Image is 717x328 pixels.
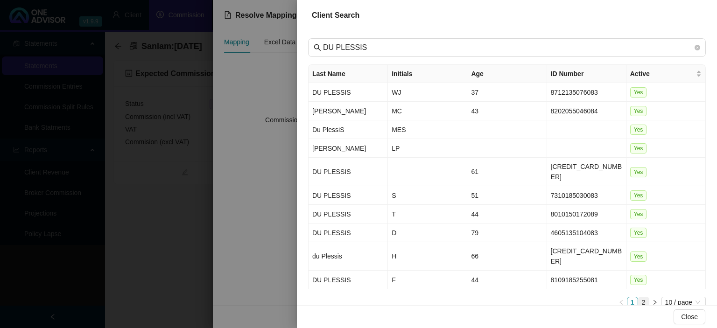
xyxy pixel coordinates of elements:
[547,83,626,102] td: 8712135076083
[471,192,478,199] span: 51
[665,297,702,307] span: 10 / page
[627,297,638,308] li: 1
[639,297,649,307] a: 2
[312,11,359,19] span: Client Search
[630,275,647,285] span: Yes
[309,139,388,158] td: [PERSON_NAME]
[471,210,478,218] span: 44
[630,69,694,79] span: Active
[471,168,478,175] span: 61
[467,65,547,83] th: Age
[388,102,467,120] td: MC
[630,251,647,262] span: Yes
[309,186,388,205] td: DU PLESSIS
[309,65,388,83] th: Last Name
[323,42,693,53] input: Last Name
[695,45,700,50] span: close-circle
[547,186,626,205] td: 7310185030083
[649,297,661,308] button: right
[388,83,467,102] td: WJ
[626,65,706,83] th: Active
[627,297,638,307] a: 1
[388,186,467,205] td: S
[630,87,647,98] span: Yes
[309,242,388,271] td: du Plessis
[681,312,698,322] span: Close
[630,125,647,135] span: Yes
[547,65,626,83] th: ID Number
[309,120,388,139] td: Du PlessiS
[314,44,321,51] span: search
[695,43,700,52] span: close-circle
[309,158,388,186] td: DU PLESSIS
[309,223,388,242] td: DU PLESSIS
[674,309,705,324] button: Close
[388,223,467,242] td: D
[388,139,467,158] td: LP
[630,143,647,154] span: Yes
[388,65,467,83] th: Initials
[388,120,467,139] td: MES
[616,297,627,308] li: Previous Page
[616,297,627,308] button: left
[471,276,478,284] span: 44
[630,228,647,238] span: Yes
[309,271,388,289] td: DU PLESSIS
[309,205,388,223] td: DU PLESSIS
[547,102,626,120] td: 8202055046084
[471,107,478,115] span: 43
[547,242,626,271] td: [CREDIT_CARD_NUMBER]
[547,205,626,223] td: 8010150172089
[630,106,647,116] span: Yes
[652,300,658,305] span: right
[547,223,626,242] td: 4605135104083
[471,252,478,260] span: 66
[619,300,624,305] span: left
[388,205,467,223] td: T
[547,271,626,289] td: 8109185255081
[630,190,647,201] span: Yes
[309,102,388,120] td: [PERSON_NAME]
[661,297,706,308] div: Page Size
[630,167,647,177] span: Yes
[471,89,478,96] span: 37
[649,297,661,308] li: Next Page
[630,209,647,219] span: Yes
[388,271,467,289] td: F
[388,242,467,271] td: H
[471,229,478,237] span: 79
[309,83,388,102] td: DU PLESSIS
[547,158,626,186] td: [CREDIT_CARD_NUMBER]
